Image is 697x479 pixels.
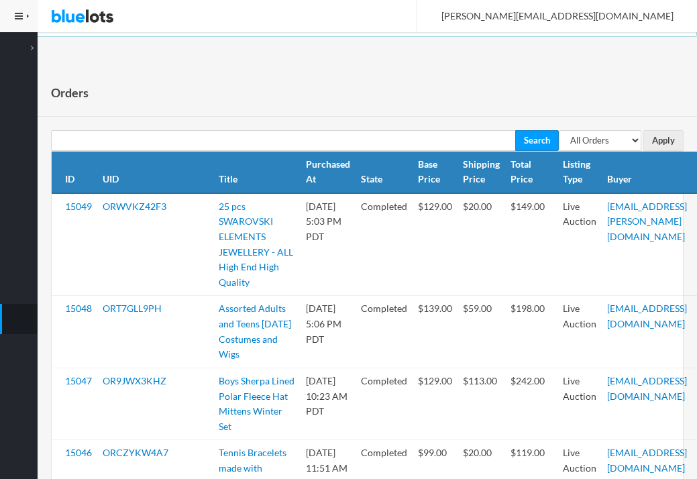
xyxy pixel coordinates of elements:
td: [DATE] 5:06 PM PDT [301,296,356,368]
input: Apply [643,130,684,151]
a: OR9JWX3KHZ [103,375,166,386]
td: [DATE] 5:03 PM PDT [301,193,356,296]
th: ID [52,152,97,193]
a: 15048 [65,303,92,314]
a: ORCZYKW4A7 [103,447,168,458]
td: $113.00 [458,368,505,439]
th: Listing Type [557,152,602,193]
th: Title [213,152,301,193]
a: Boys Sherpa Lined Polar Fleece Hat Mittens Winter Set [219,375,294,432]
th: Base Price [413,152,458,193]
td: $20.00 [458,193,505,296]
td: Completed [356,296,413,368]
h1: Orders [51,83,89,103]
a: 15047 [65,375,92,386]
a: ORWVKZ42F3 [103,201,166,212]
a: [EMAIL_ADDRESS][DOMAIN_NAME] [607,447,687,474]
th: UID [97,152,213,193]
td: Live Auction [557,193,602,296]
td: Completed [356,193,413,296]
th: State [356,152,413,193]
td: Live Auction [557,296,602,368]
td: $129.00 [413,368,458,439]
td: $149.00 [505,193,557,296]
th: Buyer [602,152,692,193]
td: $139.00 [413,296,458,368]
td: Live Auction [557,368,602,439]
a: ORT7GLL9PH [103,303,162,314]
td: $242.00 [505,368,557,439]
a: 15049 [65,201,92,212]
a: [EMAIL_ADDRESS][DOMAIN_NAME] [607,303,687,329]
a: [EMAIL_ADDRESS][DOMAIN_NAME] [607,375,687,402]
a: [EMAIL_ADDRESS][PERSON_NAME][DOMAIN_NAME] [607,201,687,242]
td: $129.00 [413,193,458,296]
th: Total Price [505,152,557,193]
td: $198.00 [505,296,557,368]
span: [PERSON_NAME][EMAIL_ADDRESS][DOMAIN_NAME] [427,10,674,21]
td: [DATE] 10:23 AM PDT [301,368,356,439]
td: $59.00 [458,296,505,368]
a: 15046 [65,447,92,458]
a: 25 pcs SWAROVSKI ELEMENTS JEWELLERY - ALL High End High Quality [219,201,293,288]
td: Completed [356,368,413,439]
th: Purchased At [301,152,356,193]
th: Shipping Price [458,152,505,193]
input: Search [515,130,559,151]
a: Assorted Adults and Teens [DATE] Costumes and Wigs [219,303,291,360]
